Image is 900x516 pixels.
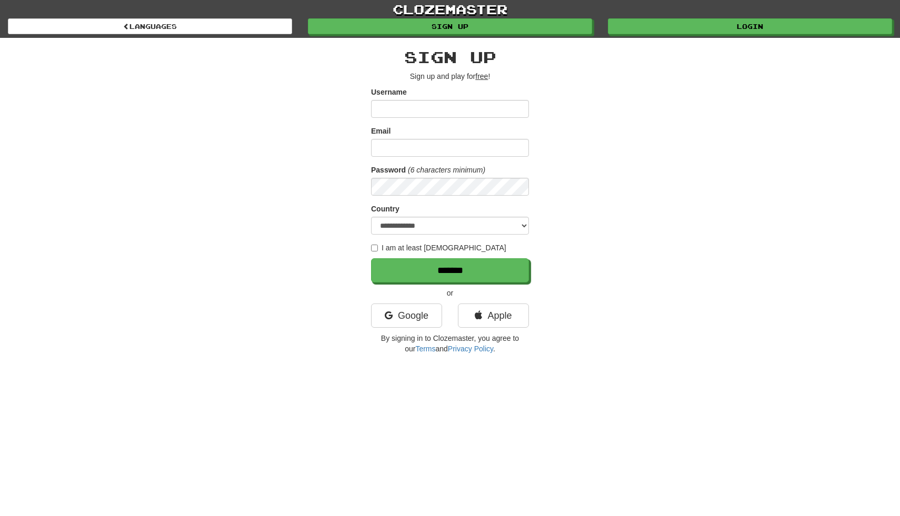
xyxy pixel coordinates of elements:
[475,72,488,80] u: free
[371,242,506,253] label: I am at least [DEMOGRAPHIC_DATA]
[371,333,529,354] p: By signing in to Clozemaster, you agree to our and .
[371,126,391,136] label: Email
[415,345,435,353] a: Terms
[371,204,399,214] label: Country
[8,18,292,34] a: Languages
[608,18,892,34] a: Login
[371,71,529,82] p: Sign up and play for !
[408,166,485,174] em: (6 characters minimum)
[371,87,407,97] label: Username
[458,303,529,328] a: Apple
[308,18,592,34] a: Sign up
[448,345,493,353] a: Privacy Policy
[371,303,442,328] a: Google
[371,288,529,298] p: or
[371,245,378,251] input: I am at least [DEMOGRAPHIC_DATA]
[371,48,529,66] h2: Sign up
[371,165,406,175] label: Password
